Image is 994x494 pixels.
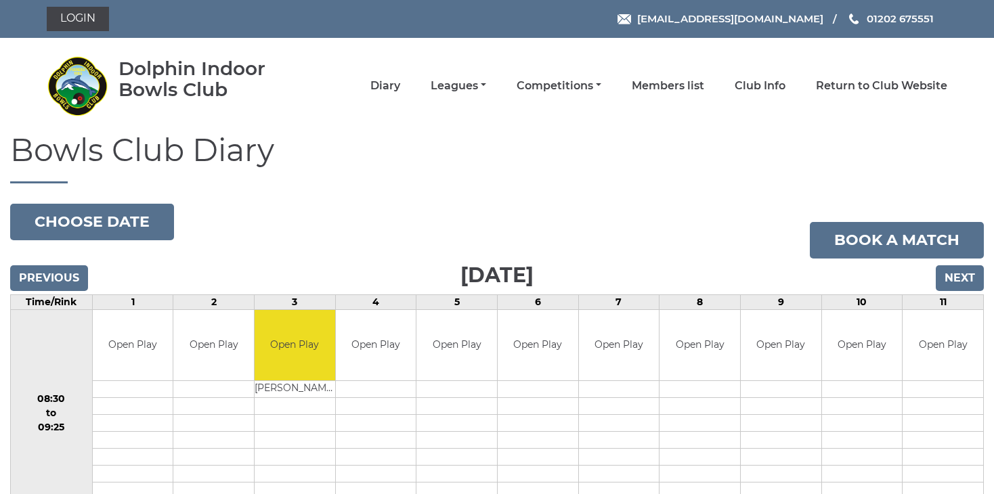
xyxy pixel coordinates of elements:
[498,310,578,381] td: Open Play
[173,310,254,381] td: Open Play
[867,12,934,25] span: 01202 675551
[660,310,740,381] td: Open Play
[660,294,741,309] td: 8
[936,265,984,291] input: Next
[741,310,821,381] td: Open Play
[10,133,984,183] h1: Bowls Club Diary
[618,11,823,26] a: Email [EMAIL_ADDRESS][DOMAIN_NAME]
[11,294,93,309] td: Time/Rink
[416,294,498,309] td: 5
[903,294,984,309] td: 11
[255,310,335,381] td: Open Play
[336,310,416,381] td: Open Play
[47,7,109,31] a: Login
[47,55,108,116] img: Dolphin Indoor Bowls Club
[579,310,660,381] td: Open Play
[903,310,983,381] td: Open Play
[821,294,903,309] td: 10
[10,265,88,291] input: Previous
[740,294,821,309] td: 9
[93,310,173,381] td: Open Play
[255,294,336,309] td: 3
[637,12,823,25] span: [EMAIL_ADDRESS][DOMAIN_NAME]
[335,294,416,309] td: 4
[847,11,934,26] a: Phone us 01202 675551
[118,58,305,100] div: Dolphin Indoor Bowls Club
[416,310,497,381] td: Open Play
[810,222,984,259] a: Book a match
[431,78,486,93] a: Leagues
[822,310,903,381] td: Open Play
[498,294,579,309] td: 6
[849,14,859,24] img: Phone us
[735,78,785,93] a: Club Info
[370,78,400,93] a: Diary
[618,14,631,24] img: Email
[173,294,255,309] td: 2
[255,381,335,398] td: [PERSON_NAME]
[10,204,174,240] button: Choose date
[632,78,704,93] a: Members list
[517,78,601,93] a: Competitions
[816,78,947,93] a: Return to Club Website
[578,294,660,309] td: 7
[92,294,173,309] td: 1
